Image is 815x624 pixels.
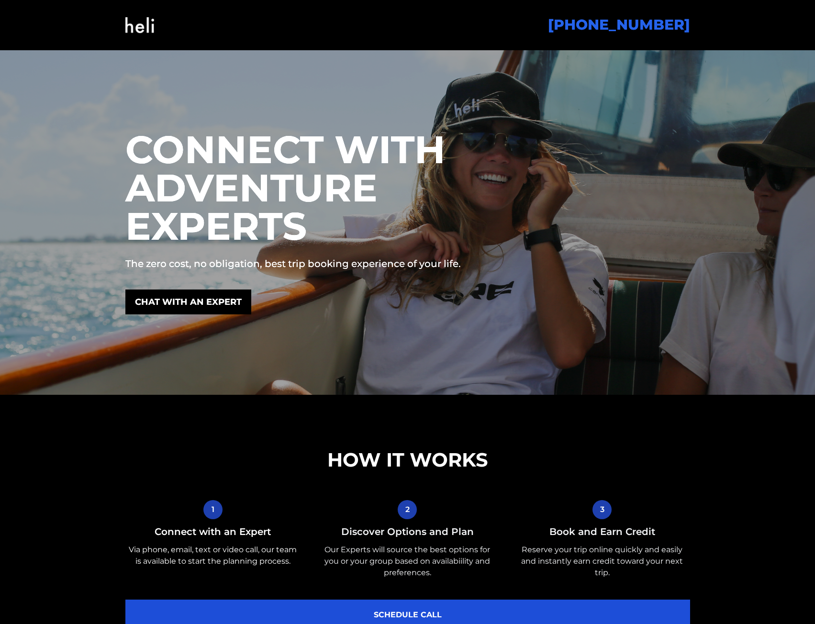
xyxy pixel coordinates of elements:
h5: Discover Options and Plan [320,525,495,538]
a: [PHONE_NUMBER] [548,16,690,33]
p: The zero cost, no obligation, best trip booking experience of your life. [125,257,544,270]
h1: CONNECT WITH ADVENTURE EXPERTS [125,131,544,245]
button: 3 [592,500,612,519]
p: Reserve your trip online quickly and easily and instantly earn credit toward your next trip. [514,544,690,579]
img: Heli OS Logo [125,6,154,45]
a: CHAT WITH AN EXPERT [125,290,251,314]
p: Via phone, email, text or video call, our team is available to start the planning process. [125,544,301,567]
h5: Book and Earn Credit [514,525,690,538]
p: Our Experts will source the best options for you or your group based on availabiility and prefere... [320,544,495,579]
button: 1 [203,500,223,519]
h2: HOW IT WORKS [125,448,690,471]
button: 2 [398,500,417,519]
h5: Connect with an Expert [125,525,301,538]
